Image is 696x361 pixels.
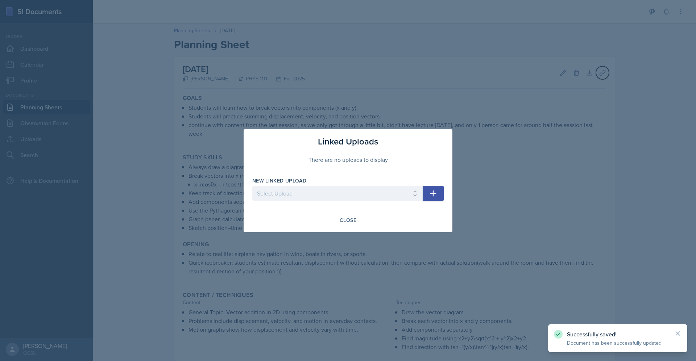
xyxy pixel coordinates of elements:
p: Document has been successfully updated [567,339,668,347]
div: Close [340,217,356,223]
label: New Linked Upload [252,177,306,184]
button: Close [335,214,361,226]
div: There are no uploads to display [252,148,444,171]
h3: Linked Uploads [318,135,378,148]
p: Successfully saved! [567,331,668,338]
